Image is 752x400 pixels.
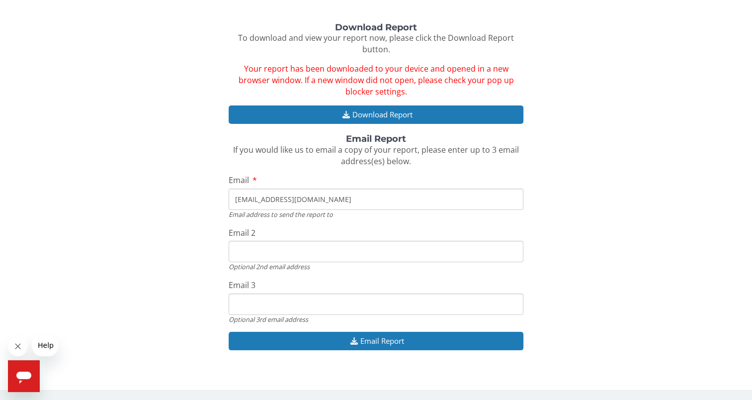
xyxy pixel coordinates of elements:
[238,32,514,55] span: To download and view your report now, please click the Download Report button.
[233,144,519,167] span: If you would like us to email a copy of your report, please enter up to 3 email address(es) below.
[8,336,28,356] iframe: Close message
[32,334,58,356] iframe: Message from company
[229,332,523,350] button: Email Report
[229,227,255,238] span: Email 2
[229,210,523,219] div: Email address to send the report to
[229,175,249,186] span: Email
[229,262,523,271] div: Optional 2nd email address
[229,280,255,291] span: Email 3
[346,133,406,144] strong: Email Report
[8,360,40,392] iframe: Button to launch messaging window
[335,22,417,33] strong: Download Report
[229,315,523,324] div: Optional 3rd email address
[238,63,513,97] span: Your report has been downloaded to your device and opened in a new browser window. If a new windo...
[229,105,523,124] button: Download Report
